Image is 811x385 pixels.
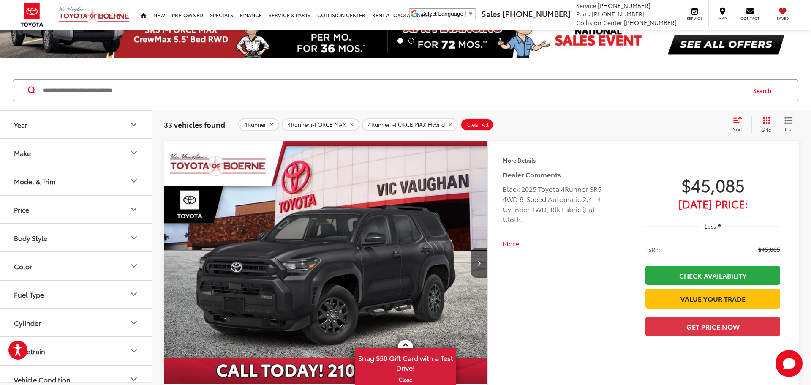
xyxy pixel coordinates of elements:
[471,248,487,278] button: Next image
[700,218,726,234] button: Less
[14,149,31,157] div: Make
[14,347,45,355] div: Drivetrain
[14,177,55,185] div: Model & Trim
[482,8,501,19] span: Sales
[14,205,29,213] div: Price
[14,120,27,128] div: Year
[163,141,488,385] img: 2025 Toyota 4Runner SR5
[129,374,139,384] div: Vehicle Condition
[740,16,759,21] span: Contact
[356,349,455,375] span: Snag $50 Gift Card with a Test Drive!
[758,245,780,254] span: $45,085
[14,375,71,383] div: Vehicle Condition
[164,119,225,129] span: 33 vehicles found
[705,222,716,230] span: Less
[0,167,152,195] button: Model & TrimModel & Trim
[129,346,139,356] div: Drivetrain
[238,118,279,131] button: remove 4Runner
[784,126,793,133] span: List
[645,289,780,308] a: Value Your Trade
[745,80,784,101] button: Search
[773,16,792,21] span: Saved
[0,252,152,280] button: ColorColor
[0,139,152,167] button: MakeMake
[503,8,570,19] span: [PHONE_NUMBER]
[713,16,732,21] span: Map
[645,174,780,195] span: $45,085
[503,239,611,248] button: More...
[129,147,139,158] div: Make
[503,157,611,163] h4: More Details
[729,116,751,133] button: Select sort value
[42,80,745,101] input: Search by Make, Model, or Keyword
[592,10,645,18] span: [PHONE_NUMBER]
[460,118,494,131] button: Clear All
[685,16,704,21] span: Service
[129,317,139,328] div: Cylinder
[576,18,622,27] span: Collision Center
[0,196,152,223] button: PricePrice
[58,6,130,24] img: Vic Vaughan Toyota of Boerne
[129,289,139,299] div: Fuel Type
[645,199,780,208] span: [DATE] Price:
[14,319,41,327] div: Cylinder
[468,11,474,17] span: ▼
[624,18,677,27] span: [PHONE_NUMBER]
[14,290,44,298] div: Fuel Type
[776,350,803,377] button: Toggle Chat Window
[129,119,139,129] div: Year
[288,121,346,128] span: 4Runner i-FORCE MAX
[466,121,489,128] span: Clear All
[645,245,660,254] span: TSRP:
[576,10,590,18] span: Parts
[598,1,650,10] span: [PHONE_NUMBER]
[645,266,780,285] a: Check Availability
[362,118,458,131] button: remove 4Runner%20i-FORCE%20MAX%20Hybrid
[0,337,152,365] button: DrivetrainDrivetrain
[421,11,463,17] span: Select Language
[0,111,152,138] button: YearYear
[751,116,778,133] button: Grid View
[0,224,152,251] button: Body StyleBody Style
[503,169,611,180] h5: Dealer Comments
[129,176,139,186] div: Model & Trim
[244,121,266,128] span: 4Runner
[368,121,445,128] span: 4Runner i-FORCE MAX Hybrid
[503,184,611,235] div: Black 2025 Toyota 4Runner SR5 4WD 8-Speed Automatic 2.4L 4-Cylinder 4WD, Blk Fabric (Fa) Cloth. D...
[778,116,799,133] button: List View
[14,234,47,242] div: Body Style
[576,1,596,10] span: Service
[129,232,139,243] div: Body Style
[129,261,139,271] div: Color
[163,141,488,384] div: 2025 Toyota 4Runner SR5 0
[776,350,803,377] svg: Start Chat
[14,262,32,270] div: Color
[163,141,488,384] a: 2025 Toyota 4Runner SR52025 Toyota 4Runner SR52025 Toyota 4Runner SR52025 Toyota 4Runner SR5
[129,204,139,214] div: Price
[421,11,474,17] a: Select Language​
[645,317,780,336] button: Get Price Now
[282,118,359,131] button: remove 4Runner%20i-FORCE%20MAX
[733,126,742,133] span: Sort
[761,126,772,133] span: Grid
[0,281,152,308] button: Fuel TypeFuel Type
[0,309,152,336] button: CylinderCylinder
